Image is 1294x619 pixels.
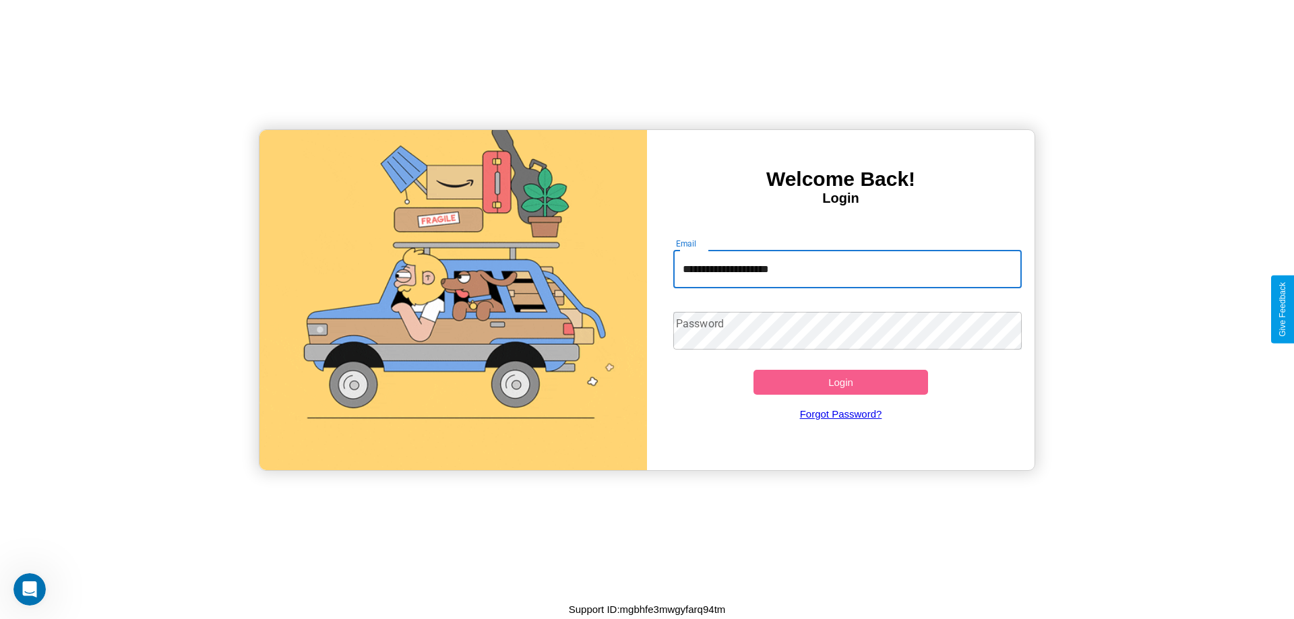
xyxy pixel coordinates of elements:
p: Support ID: mgbhfe3mwgyfarq94tm [569,600,726,618]
h4: Login [647,191,1035,206]
div: Give Feedback [1278,282,1287,337]
a: Forgot Password? [667,395,1016,433]
iframe: Intercom live chat [13,573,46,606]
button: Login [753,370,928,395]
h3: Welcome Back! [647,168,1035,191]
img: gif [259,130,647,470]
label: Email [676,238,697,249]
